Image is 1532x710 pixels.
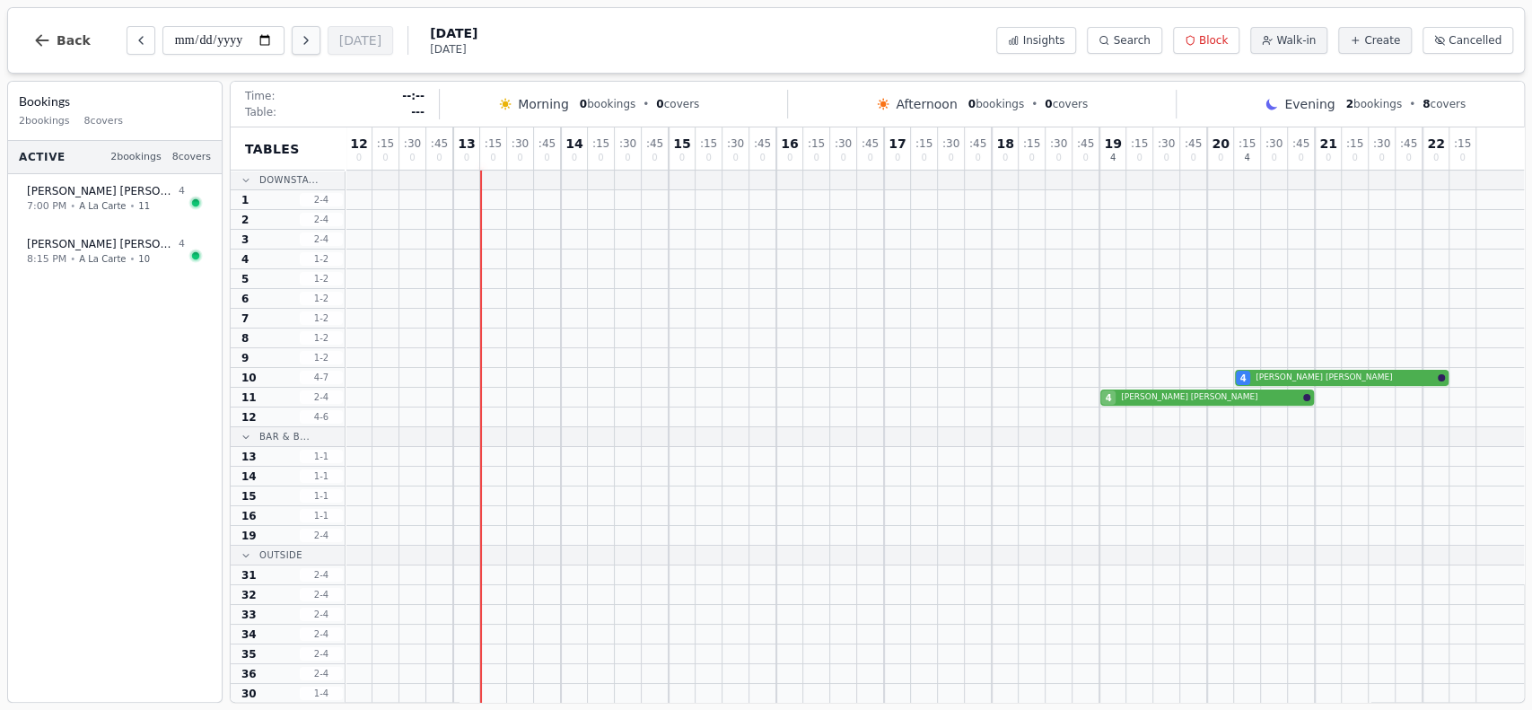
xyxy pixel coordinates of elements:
[732,153,738,162] span: 0
[1427,137,1444,150] span: 22
[70,252,75,266] span: •
[1405,153,1411,162] span: 0
[1113,33,1150,48] span: Search
[300,608,343,621] span: 2 - 4
[300,292,343,305] span: 1 - 2
[241,469,257,484] span: 14
[15,227,214,276] button: [PERSON_NAME] [PERSON_NAME]48:15 PM•A La Carte•10
[1082,153,1088,162] span: 0
[241,351,249,365] span: 9
[679,153,685,162] span: 0
[889,137,906,150] span: 17
[1449,33,1501,48] span: Cancelled
[969,138,986,149] span: : 45
[1433,153,1439,162] span: 0
[996,137,1013,150] span: 18
[580,97,635,111] span: bookings
[1022,33,1064,48] span: Insights
[580,98,587,110] span: 0
[1373,138,1390,149] span: : 30
[1045,98,1052,110] span: 0
[259,548,302,562] span: Outside
[350,137,367,150] span: 12
[895,153,900,162] span: 0
[300,371,343,384] span: 4 - 7
[592,138,609,149] span: : 15
[241,213,249,227] span: 2
[1346,138,1363,149] span: : 15
[300,390,343,404] span: 2 - 4
[328,26,393,55] button: [DATE]
[300,627,343,641] span: 2 - 4
[1190,153,1195,162] span: 0
[656,98,663,110] span: 0
[1284,95,1335,113] span: Evening
[1104,137,1121,150] span: 19
[1345,98,1353,110] span: 2
[241,588,257,602] span: 32
[813,153,819,162] span: 0
[921,153,926,162] span: 0
[625,153,630,162] span: 0
[19,114,70,129] span: 2 bookings
[464,153,469,162] span: 0
[245,105,276,119] span: Table:
[1379,153,1384,162] span: 0
[867,153,872,162] span: 0
[300,311,343,325] span: 1 - 2
[1454,138,1471,149] span: : 15
[241,232,249,247] span: 3
[652,153,657,162] span: 0
[512,138,529,149] span: : 30
[1459,153,1465,162] span: 0
[1136,153,1142,162] span: 0
[241,489,257,504] span: 15
[300,509,343,522] span: 1 - 1
[377,138,394,149] span: : 15
[948,153,953,162] span: 0
[1352,153,1357,162] span: 0
[241,272,249,286] span: 5
[241,608,257,622] span: 33
[70,199,75,213] span: •
[1185,138,1202,149] span: : 45
[19,92,211,110] h3: Bookings
[656,97,699,111] span: covers
[754,138,771,149] span: : 45
[79,252,126,266] span: A La Carte
[1173,27,1239,54] button: Block
[430,42,477,57] span: [DATE]
[404,138,421,149] span: : 30
[27,237,175,251] span: [PERSON_NAME] [PERSON_NAME]
[300,252,343,266] span: 1 - 2
[1364,33,1400,48] span: Create
[538,138,556,149] span: : 45
[300,529,343,542] span: 2 - 4
[1423,97,1466,111] span: covers
[27,252,66,267] span: 8:15 PM
[27,199,66,215] span: 7:00 PM
[727,138,744,149] span: : 30
[1256,372,1434,384] span: [PERSON_NAME] [PERSON_NAME]
[179,184,185,199] span: 4
[1319,137,1336,150] span: 21
[300,687,343,700] span: 1 - 4
[1244,153,1249,162] span: 4
[241,292,249,306] span: 6
[1002,153,1008,162] span: 0
[518,95,569,113] span: Morning
[110,150,162,165] span: 2 bookings
[1050,138,1067,149] span: : 30
[241,252,249,267] span: 4
[431,138,448,149] span: : 45
[259,430,310,443] span: Bar & B...
[544,153,549,162] span: 0
[1121,391,1300,404] span: [PERSON_NAME] [PERSON_NAME]
[835,138,852,149] span: : 30
[356,153,362,162] span: 0
[808,138,825,149] span: : 15
[1158,138,1175,149] span: : 30
[1031,97,1037,111] span: •
[15,174,214,224] button: [PERSON_NAME] [PERSON_NAME]47:00 PM•A La Carte•11
[300,272,343,285] span: 1 - 2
